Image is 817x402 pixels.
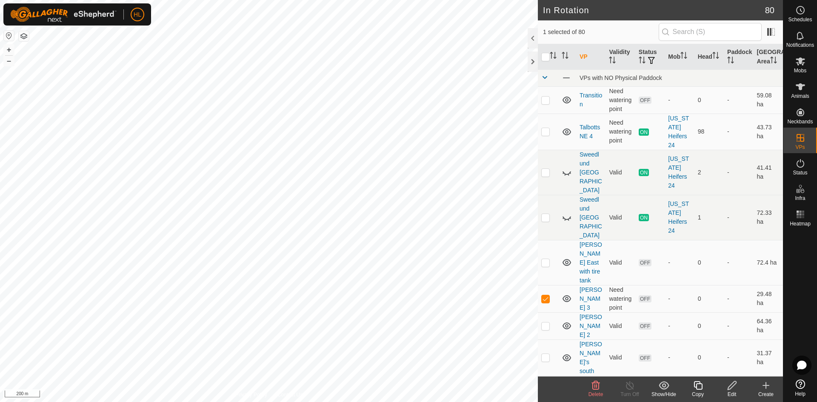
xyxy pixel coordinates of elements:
[543,28,659,37] span: 1 selected of 80
[694,312,724,339] td: 0
[724,285,753,312] td: -
[754,86,783,114] td: 59.08 ha
[606,114,635,150] td: Need watering point
[580,74,780,81] div: VPs with NO Physical Paddock
[4,45,14,55] button: +
[754,312,783,339] td: 64.36 ha
[783,376,817,400] a: Help
[580,196,602,239] a: Sweedlund [GEOGRAPHIC_DATA]
[787,119,813,124] span: Neckbands
[4,31,14,41] button: Reset Map
[788,17,812,22] span: Schedules
[606,86,635,114] td: Need watering point
[724,195,753,240] td: -
[694,339,724,376] td: 0
[765,4,774,17] span: 80
[613,391,647,398] div: Turn Off
[668,353,691,362] div: -
[639,259,651,266] span: OFF
[606,285,635,312] td: Need watering point
[639,214,649,221] span: ON
[795,196,805,201] span: Infra
[724,339,753,376] td: -
[665,44,694,70] th: Mob
[694,285,724,312] td: 0
[694,86,724,114] td: 0
[724,86,753,114] td: -
[754,114,783,150] td: 43.73 ha
[668,114,691,150] div: [US_STATE] Heifers 24
[786,43,814,48] span: Notifications
[235,391,267,399] a: Privacy Policy
[795,145,805,150] span: VPs
[580,341,602,374] a: [PERSON_NAME]'s south
[754,339,783,376] td: 31.37 ha
[724,44,753,70] th: Paddock
[639,322,651,330] span: OFF
[791,94,809,99] span: Animals
[562,53,568,60] p-sorticon: Activate to sort
[754,44,783,70] th: [GEOGRAPHIC_DATA] Area
[727,58,734,65] p-sorticon: Activate to sort
[790,221,811,226] span: Heatmap
[724,114,753,150] td: -
[795,391,806,396] span: Help
[694,114,724,150] td: 98
[19,31,29,41] button: Map Layers
[680,53,687,60] p-sorticon: Activate to sort
[694,150,724,195] td: 2
[606,339,635,376] td: Valid
[639,354,651,362] span: OFF
[580,314,602,338] a: [PERSON_NAME] 2
[606,150,635,195] td: Valid
[724,240,753,285] td: -
[550,53,557,60] p-sorticon: Activate to sort
[606,195,635,240] td: Valid
[694,240,724,285] td: 0
[724,312,753,339] td: -
[588,391,603,397] span: Delete
[580,151,602,194] a: Sweedlund [GEOGRAPHIC_DATA]
[793,170,807,175] span: Status
[754,285,783,312] td: 29.48 ha
[724,150,753,195] td: -
[754,150,783,195] td: 41.41 ha
[10,7,117,22] img: Gallagher Logo
[576,44,606,70] th: VP
[794,68,806,73] span: Mobs
[277,391,303,399] a: Contact Us
[668,322,691,331] div: -
[668,96,691,105] div: -
[639,169,649,176] span: ON
[134,10,141,19] span: HL
[694,44,724,70] th: Head
[694,195,724,240] td: 1
[715,391,749,398] div: Edit
[749,391,783,398] div: Create
[770,58,777,65] p-sorticon: Activate to sort
[754,195,783,240] td: 72.33 ha
[4,56,14,66] button: –
[668,154,691,190] div: [US_STATE] Heifers 24
[609,58,616,65] p-sorticon: Activate to sort
[712,53,719,60] p-sorticon: Activate to sort
[659,23,762,41] input: Search (S)
[580,92,602,108] a: Transition
[639,128,649,136] span: ON
[543,5,765,15] h2: In Rotation
[580,286,602,311] a: [PERSON_NAME] 3
[606,44,635,70] th: Validity
[681,391,715,398] div: Copy
[754,240,783,285] td: 72.4 ha
[635,44,665,70] th: Status
[606,240,635,285] td: Valid
[639,295,651,302] span: OFF
[639,97,651,104] span: OFF
[647,391,681,398] div: Show/Hide
[668,294,691,303] div: -
[668,200,691,235] div: [US_STATE] Heifers 24
[668,258,691,267] div: -
[639,58,646,65] p-sorticon: Activate to sort
[580,241,602,284] a: [PERSON_NAME] East with tire tank
[606,312,635,339] td: Valid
